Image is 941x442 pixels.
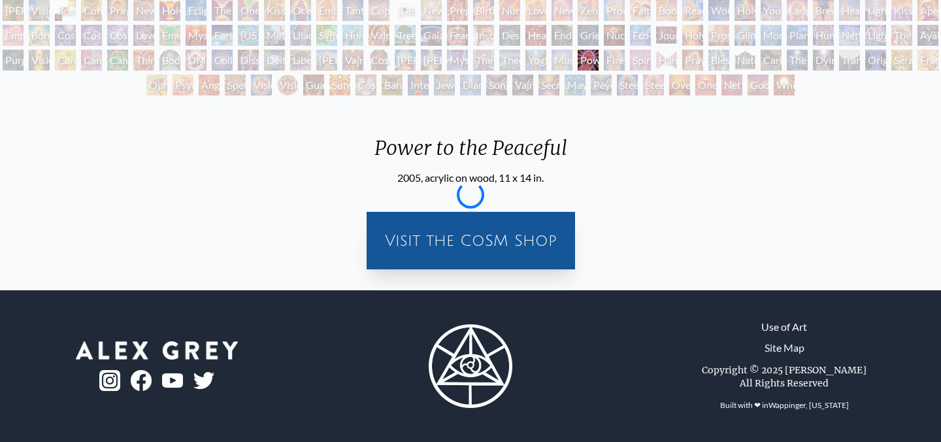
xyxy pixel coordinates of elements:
div: Peyote Being [591,75,612,95]
div: Power to the Peaceful [364,136,578,170]
div: Empowerment [3,25,24,46]
div: Bardo Being [382,75,403,95]
div: Headache [525,25,546,46]
div: Cosmic Elf [355,75,376,95]
div: Love is a Cosmic Force [133,25,154,46]
div: Hands that See [656,50,677,71]
div: Steeplehead 2 [643,75,664,95]
div: Glimpsing the Empyrean [735,25,755,46]
img: ig-logo.png [99,370,120,391]
div: Power to the Peaceful [578,50,599,71]
div: Mysteriosa 2 [186,25,206,46]
div: Yogi & the Möbius Sphere [525,50,546,71]
a: Visit the CoSM Shop [374,220,567,262]
div: Secret Writing Being [538,75,559,95]
div: [PERSON_NAME] [421,50,442,71]
a: Site Map [765,340,804,356]
div: Emerald Grail [159,25,180,46]
div: The Shulgins and their Alchemical Angels [891,25,912,46]
div: Journey of the Wounded Healer [656,25,677,46]
div: Despair [499,25,520,46]
div: Holy Fire [682,25,703,46]
div: Godself [748,75,768,95]
div: Vajra Horse [369,25,389,46]
div: Fear [447,25,468,46]
div: Networks [839,25,860,46]
a: Use of Art [761,319,807,335]
div: Vajra Guru [342,50,363,71]
div: Tree & Person [395,25,416,46]
div: Cosmic Lovers [107,25,128,46]
div: Ophanic Eyelash [146,75,167,95]
a: Wappinger, [US_STATE] [768,400,849,410]
div: Nuclear Crucifixion [604,25,625,46]
div: Song of Vajra Being [486,75,507,95]
div: Guardian of Infinite Vision [303,75,324,95]
div: The Soul Finds It's Way [787,50,808,71]
div: Cannabis Sutra [81,50,102,71]
div: Mudra [552,50,572,71]
div: Lilacs [290,25,311,46]
div: Original Face [865,50,886,71]
div: All Rights Reserved [740,377,829,390]
div: Vajra Being [512,75,533,95]
div: Firewalking [604,50,625,71]
div: Cannabacchus [107,50,128,71]
img: twitter-logo.png [193,372,214,389]
div: Built with ❤ in [715,395,854,416]
div: Deities & Demons Drinking from the Milky Pool [264,50,285,71]
div: Planetary Prayers [787,25,808,46]
div: Endarkenment [552,25,572,46]
div: Copyright © 2025 [PERSON_NAME] [702,364,867,377]
div: Diamond Being [460,75,481,95]
div: Third Eye Tears of Joy [133,50,154,71]
div: Caring [761,50,782,71]
div: Human Geometry [813,25,834,46]
div: Blessing Hand [708,50,729,71]
div: One [695,75,716,95]
div: Mayan Being [565,75,586,95]
div: Vision Crystal [251,75,272,95]
div: Steeplehead 1 [617,75,638,95]
div: Spectral Lotus [225,75,246,95]
div: Dissectional Art for Tool's Lateralus CD [238,50,259,71]
div: Angel Skin [199,75,220,95]
div: Transfiguration [839,50,860,71]
div: The Seer [473,50,494,71]
div: Dying [813,50,834,71]
div: Body/Mind as a Vibratory Field of Energy [159,50,180,71]
div: Cosmic [DEMOGRAPHIC_DATA] [369,50,389,71]
div: Oversoul [669,75,690,95]
div: Mystic Eye [447,50,468,71]
div: Vision [PERSON_NAME] [277,75,298,95]
div: Theologue [499,50,520,71]
div: Lightworker [865,25,886,46]
div: Ayahuasca Visitation [917,25,938,46]
img: youtube-logo.png [162,373,183,388]
div: Spirit Animates the Flesh [630,50,651,71]
div: Nature of Mind [735,50,755,71]
div: Grieving [578,25,599,46]
div: Earth Energies [212,25,233,46]
div: Eco-Atlas [630,25,651,46]
div: 2005, acrylic on wood, 11 x 14 in. [364,170,578,186]
div: Liberation Through Seeing [290,50,311,71]
div: Gaia [421,25,442,46]
div: Fractal Eyes [917,50,938,71]
div: Purging [3,50,24,71]
div: DMT - The Spirit Molecule [186,50,206,71]
div: Interbeing [408,75,429,95]
div: Insomnia [473,25,494,46]
div: Vision Tree [29,50,50,71]
div: [PERSON_NAME] [395,50,416,71]
div: Psychomicrograph of a Fractal Paisley Cherub Feather Tip [173,75,193,95]
img: fb-logo.png [131,370,152,391]
div: Praying Hands [682,50,703,71]
div: Symbiosis: Gall Wasp & Oak Tree [316,25,337,46]
div: White Light [774,75,795,95]
div: [PERSON_NAME] [316,50,337,71]
div: Monochord [761,25,782,46]
div: Bond [29,25,50,46]
div: Net of Being [721,75,742,95]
